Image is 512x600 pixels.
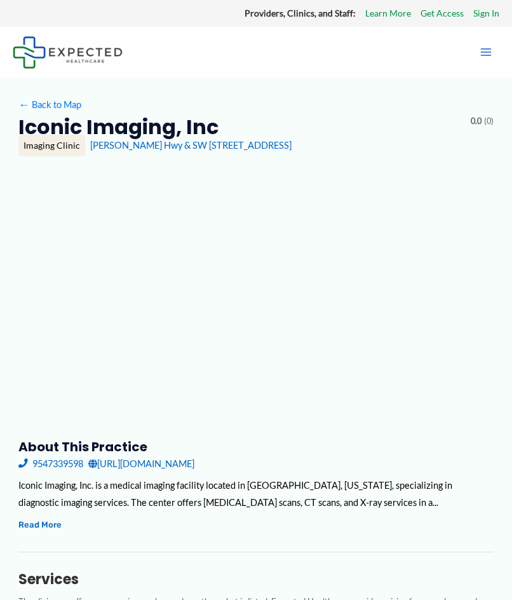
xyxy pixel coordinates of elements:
a: [URL][DOMAIN_NAME] [88,455,194,472]
a: ←Back to Map [18,96,81,113]
button: Main menu toggle [473,39,499,65]
a: [PERSON_NAME] Hwy & SW [STREET_ADDRESS] [90,140,292,151]
button: Read More [18,517,62,532]
span: 0.0 [471,114,482,129]
span: (0) [484,114,494,129]
a: Get Access [421,5,464,22]
img: Expected Healthcare Logo - side, dark font, small [13,36,123,69]
h3: About this practice [18,439,494,455]
h3: Services [18,571,494,589]
div: Imaging Clinic [18,135,85,156]
strong: Providers, Clinics, and Staff: [245,8,356,18]
div: Iconic Imaging, Inc. is a medical imaging facility located in [GEOGRAPHIC_DATA], [US_STATE], spec... [18,477,494,511]
h2: Iconic Imaging, Inc [18,114,219,140]
span: ← [18,99,30,111]
a: 9547339598 [18,455,83,472]
a: Sign In [473,5,499,22]
a: Learn More [365,5,411,22]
